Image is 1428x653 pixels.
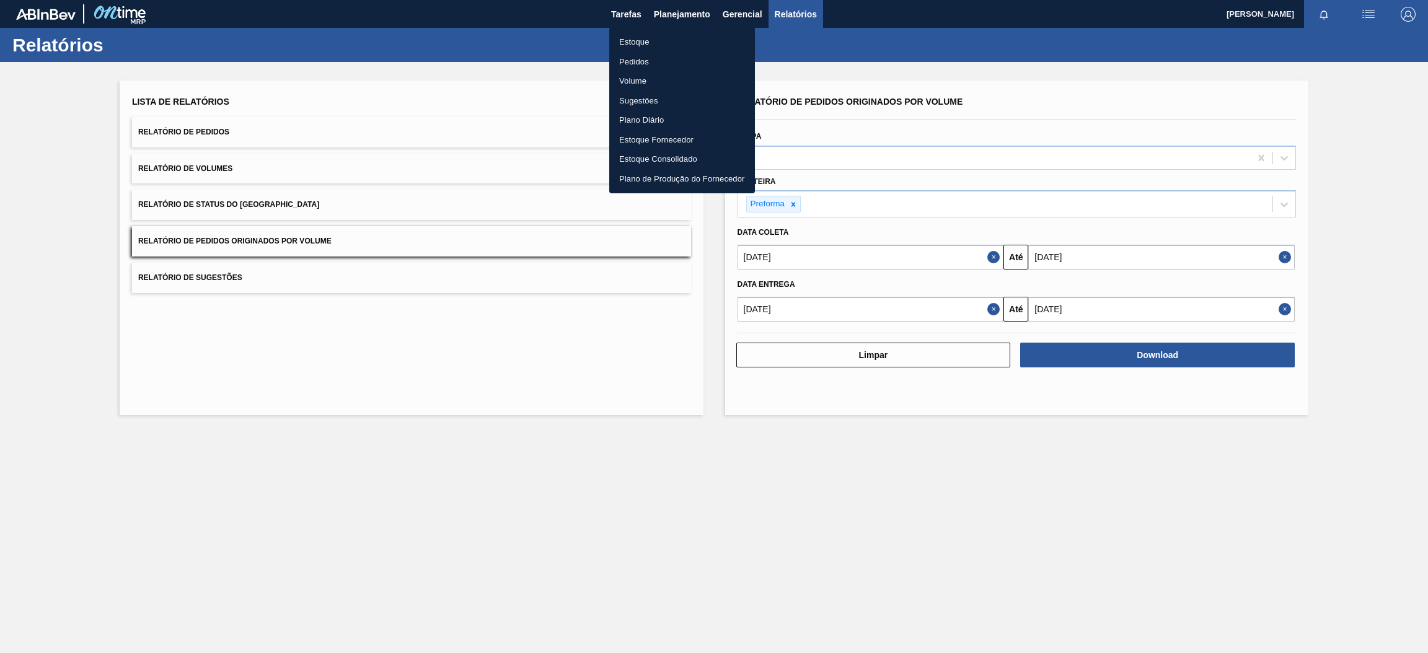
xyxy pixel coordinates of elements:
a: Plano de Produção do Fornecedor [609,169,755,189]
a: Estoque [609,32,755,52]
a: Estoque Fornecedor [609,130,755,150]
a: Plano Diário [609,110,755,130]
a: Volume [609,71,755,91]
a: Sugestões [609,91,755,111]
a: Pedidos [609,52,755,72]
a: Estoque Consolidado [609,149,755,169]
